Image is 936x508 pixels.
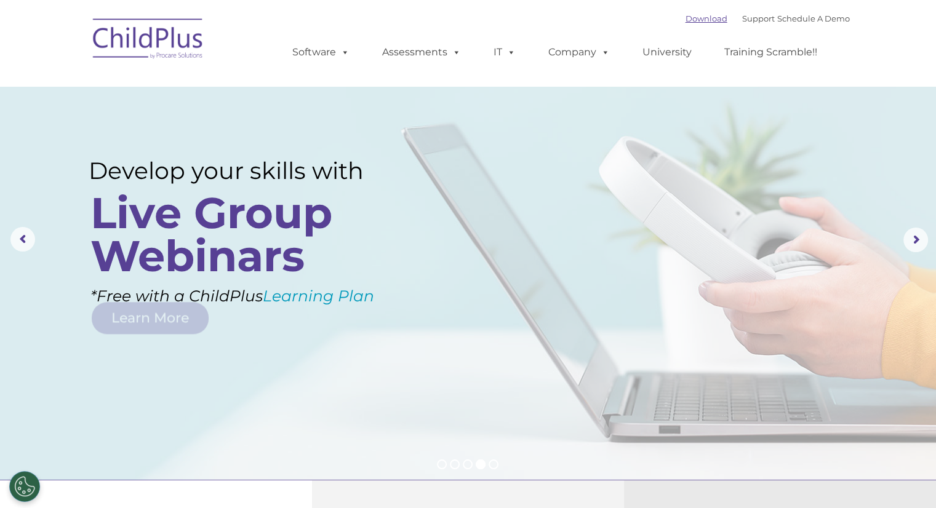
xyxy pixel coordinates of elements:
[686,14,727,23] a: Download
[481,40,528,65] a: IT
[630,40,704,65] a: University
[370,40,473,65] a: Assessments
[712,40,830,65] a: Training Scramble!!
[777,14,850,23] a: Schedule A Demo
[171,81,209,90] span: Last name
[90,191,394,277] rs-layer: Live Group Webinars
[686,14,850,23] font: |
[92,302,209,334] a: Learn More
[171,132,223,141] span: Phone number
[87,10,210,71] img: ChildPlus by Procare Solutions
[536,40,622,65] a: Company
[263,287,374,305] a: Learning Plan
[89,157,398,185] rs-layer: Develop your skills with
[90,282,421,310] rs-layer: *Free with a ChildPlus
[742,14,775,23] a: Support
[280,40,362,65] a: Software
[9,471,40,502] button: Cookies Settings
